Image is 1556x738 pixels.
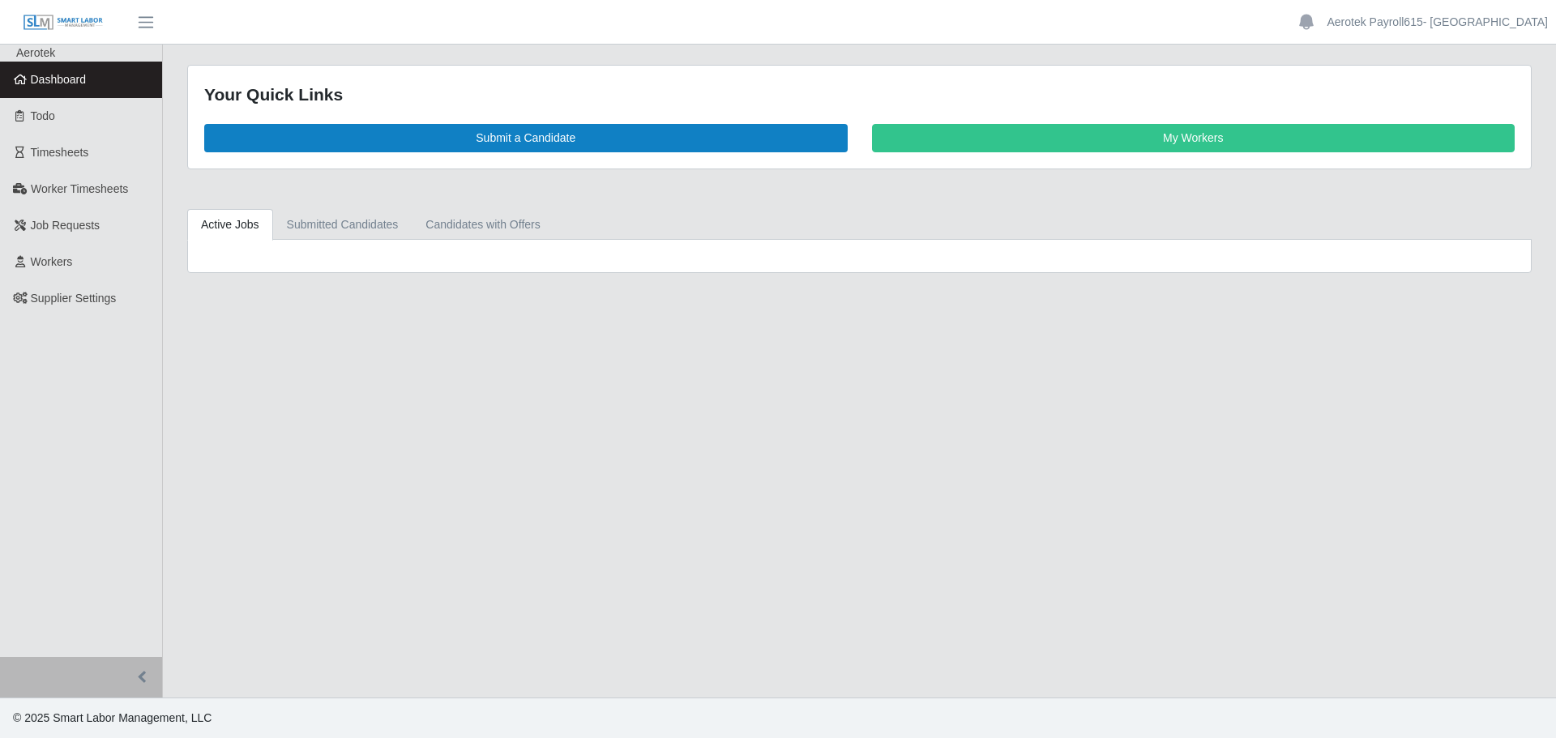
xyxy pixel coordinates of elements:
a: Submit a Candidate [204,124,848,152]
a: Active Jobs [187,209,273,241]
a: Candidates with Offers [412,209,554,241]
span: Todo [31,109,55,122]
span: Aerotek [16,46,55,59]
img: SLM Logo [23,14,104,32]
span: Workers [31,255,73,268]
a: My Workers [872,124,1515,152]
a: Submitted Candidates [273,209,413,241]
div: Your Quick Links [204,82,1515,108]
span: Job Requests [31,219,100,232]
a: Aerotek Payroll615- [GEOGRAPHIC_DATA] [1327,14,1548,31]
span: Dashboard [31,73,87,86]
span: Timesheets [31,146,89,159]
span: © 2025 Smart Labor Management, LLC [13,711,212,724]
span: Worker Timesheets [31,182,128,195]
span: Supplier Settings [31,292,117,305]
